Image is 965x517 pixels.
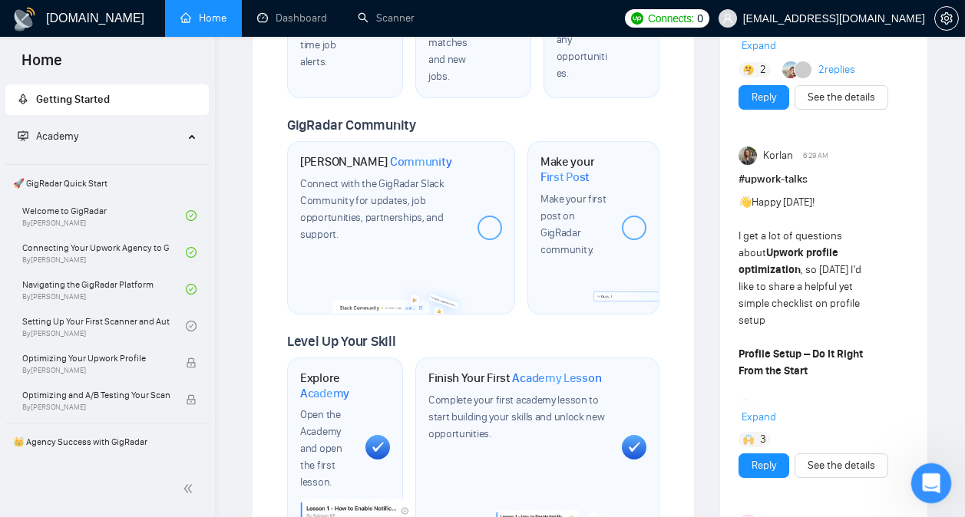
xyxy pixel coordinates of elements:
span: Connects: [648,10,694,27]
img: firstpost-bg.png [593,291,659,301]
div: Ask a question [31,334,257,350]
span: check-circle [186,321,197,331]
span: Academy [36,130,78,143]
strong: Profile Setup – Do It Right From the Start [739,347,863,377]
img: upwork-logo.png [631,12,643,25]
span: where is it shared in the slack channel? [68,269,281,282]
span: rocket [18,94,28,104]
a: Connecting Your Upwork Agency to GigRadarBy[PERSON_NAME] [22,235,186,269]
img: logo [31,29,55,54]
span: Never miss any opportunities. [557,16,607,80]
span: Expand [742,410,776,423]
span: First Post [540,170,590,185]
div: Close [264,25,292,52]
span: Complete your first academy lesson to start building your skills and unlock new opportunities. [428,394,605,440]
span: Expand [742,39,776,52]
span: 6:29 AM [803,149,828,163]
div: • 7h ago [101,284,145,300]
a: Navigating the GigRadar PlatformBy[PERSON_NAME] [22,272,186,306]
h1: # upwork-talks [739,171,909,188]
h1: Explore [300,370,353,400]
button: Tickets [154,376,230,437]
a: Reply [752,89,776,106]
span: Korlan [763,147,793,164]
span: GigRadar Community [287,117,416,133]
img: 🤔 [743,64,754,75]
span: double-left [183,481,198,496]
button: setting [934,6,959,31]
span: user [722,13,733,24]
button: Help [230,376,307,437]
span: Connect with the GigRadar Slack Community for updates, job opportunities, partnerships, and support. [300,177,444,241]
button: Reply [739,85,789,110]
span: Tickets [174,414,211,425]
img: Profile image for Mariia [223,25,253,55]
span: Academy Lesson [512,370,601,386]
span: 0 [697,10,703,27]
a: See the details [808,89,875,106]
p: Hi [EMAIL_ADDRESS][DOMAIN_NAME] 👋 [31,109,276,187]
h1: Finish Your First [428,370,601,386]
span: setting [935,12,958,25]
a: Reply [752,457,776,474]
span: Level Up Your Skill [287,333,395,350]
h1: Make your [540,154,610,184]
img: Profile image for Nazar [193,25,224,55]
img: Profile image for Dima [164,25,195,55]
img: slackcommunity-bg.png [333,281,469,313]
strong: Upwork profile optimization [739,246,838,276]
span: Getting Started [36,93,110,106]
img: logo [12,7,37,31]
img: Profile image for Sofiia [31,268,62,299]
span: lock [186,357,197,368]
span: 2 [760,62,766,77]
li: Getting Started [5,84,209,115]
span: 👋 [739,196,752,209]
a: homeHome [180,12,226,25]
span: check-circle [186,247,197,258]
span: 🚀 GigRadar Quick Start [7,168,207,199]
img: Joaquin Arcardini [782,61,799,78]
div: Profile image for Sofiiawhere is it shared in the slack channel?Sofiia•7h ago [16,255,291,312]
a: Welcome to GigRadarBy[PERSON_NAME] [22,199,186,232]
div: Recent messageProfile image for Sofiiawhere is it shared in the slack channel?Sofiia•7h ago [15,232,292,313]
span: Community [390,154,452,170]
span: By [PERSON_NAME] [22,403,170,412]
button: Reply [739,453,789,478]
span: Optimizing and A/B Testing Your Scanner for Better Results [22,387,170,403]
span: Academy [18,130,78,143]
a: dashboardDashboard [257,12,327,25]
span: Make your first post on GigRadar community. [540,193,606,256]
span: check-circle [186,284,197,295]
span: Optimizing Your Upwork Profile [22,351,170,366]
button: See the details [795,85,888,110]
a: 2replies [818,62,855,77]
a: setting [934,12,959,25]
h1: [PERSON_NAME] [300,154,452,170]
a: searchScanner [358,12,415,25]
div: Recent message [31,245,276,262]
span: By [PERSON_NAME] [22,366,170,375]
span: check-circle [186,210,197,221]
div: Sofiia [68,284,98,300]
button: Messages [77,376,154,437]
p: How can we help? [31,187,276,213]
span: fund-projection-screen [18,130,28,141]
div: Ask a question [15,321,292,363]
span: Help [256,414,281,425]
strong: Goal: [754,398,779,411]
span: Home [21,414,55,425]
button: See the details [795,453,888,478]
a: Setting Up Your First Scanner and Auto-BidderBy[PERSON_NAME] [22,309,186,343]
span: Messages [89,414,142,425]
a: See the details [808,457,875,474]
span: 🎯 [739,398,752,411]
img: Korlan [739,147,757,165]
img: 🙌 [743,434,754,445]
span: lock [186,394,197,405]
span: 👑 Agency Success with GigRadar [7,426,207,457]
span: Open the Academy and open the first lesson. [300,408,342,489]
iframe: Intercom live chat [911,463,952,504]
span: Home [9,49,74,81]
span: Academy [300,386,349,401]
